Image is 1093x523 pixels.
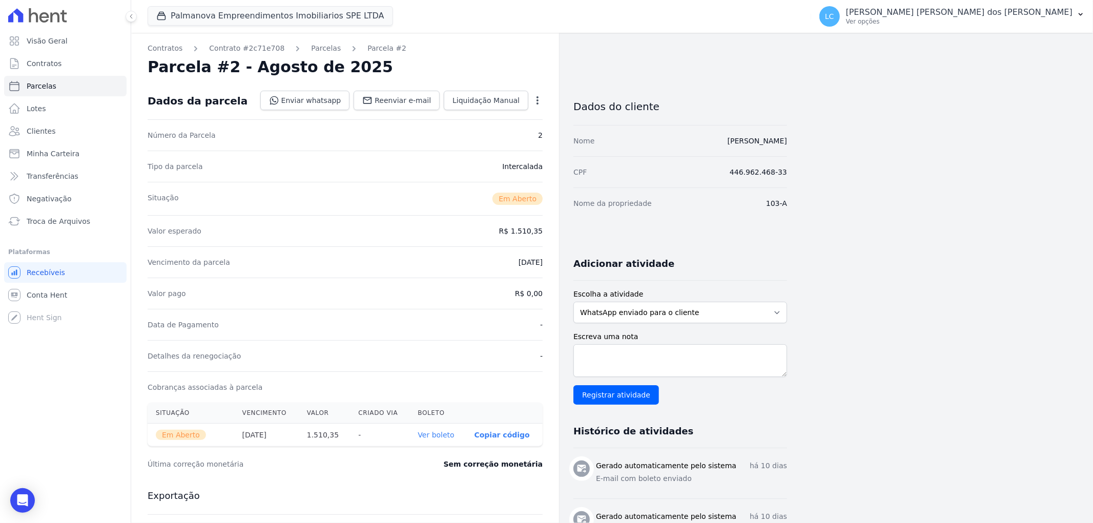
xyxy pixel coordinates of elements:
[515,288,543,299] dd: R$ 0,00
[148,288,186,299] dt: Valor pago
[540,320,543,330] dd: -
[27,267,65,278] span: Recebíveis
[27,171,78,181] span: Transferências
[409,403,466,424] th: Boleto
[811,2,1093,31] button: LC [PERSON_NAME] [PERSON_NAME] dos [PERSON_NAME] Ver opções
[148,130,216,140] dt: Número da Parcela
[4,166,127,186] a: Transferências
[573,258,674,270] h3: Adicionar atividade
[234,403,299,424] th: Vencimento
[27,216,90,226] span: Troca de Arquivos
[148,490,543,502] h3: Exportação
[10,488,35,513] div: Open Intercom Messenger
[148,226,201,236] dt: Valor esperado
[27,149,79,159] span: Minha Carteira
[502,161,543,172] dd: Intercalada
[4,31,127,51] a: Visão Geral
[444,459,543,469] dd: Sem correção monetária
[299,424,350,447] th: 1.510,35
[596,511,736,522] h3: Gerado automaticamente pelo sistema
[148,43,182,54] a: Contratos
[148,257,230,267] dt: Vencimento da parcela
[260,91,350,110] a: Enviar whatsapp
[148,351,241,361] dt: Detalhes da renegociação
[4,262,127,283] a: Recebíveis
[596,461,736,471] h3: Gerado automaticamente pelo sistema
[4,76,127,96] a: Parcelas
[730,167,787,177] dd: 446.962.468-33
[148,459,381,469] dt: Última correção monetária
[573,167,587,177] dt: CPF
[846,17,1073,26] p: Ver opções
[350,424,409,447] th: -
[148,58,393,76] h2: Parcela #2 - Agosto de 2025
[354,91,440,110] a: Reenviar e-mail
[367,43,406,54] a: Parcela #2
[573,198,652,208] dt: Nome da propriedade
[4,143,127,164] a: Minha Carteira
[573,136,594,146] dt: Nome
[846,7,1073,17] p: [PERSON_NAME] [PERSON_NAME] dos [PERSON_NAME]
[4,285,127,305] a: Conta Hent
[573,289,787,300] label: Escolha a atividade
[418,431,454,439] a: Ver boleto
[27,126,55,136] span: Clientes
[573,331,787,342] label: Escreva uma nota
[27,290,67,300] span: Conta Hent
[540,351,543,361] dd: -
[299,403,350,424] th: Valor
[538,130,543,140] dd: 2
[375,95,431,106] span: Reenviar e-mail
[209,43,284,54] a: Contrato #2c71e708
[4,53,127,74] a: Contratos
[156,430,206,440] span: Em Aberto
[148,43,543,54] nav: Breadcrumb
[766,198,787,208] dd: 103-A
[825,13,834,20] span: LC
[311,43,341,54] a: Parcelas
[519,257,543,267] dd: [DATE]
[4,98,127,119] a: Lotes
[499,226,543,236] dd: R$ 1.510,35
[234,424,299,447] th: [DATE]
[27,36,68,46] span: Visão Geral
[4,211,127,232] a: Troca de Arquivos
[452,95,520,106] span: Liquidação Manual
[596,473,787,484] p: E-mail com boleto enviado
[350,403,409,424] th: Criado via
[728,137,787,145] a: [PERSON_NAME]
[750,511,787,522] p: há 10 dias
[27,81,56,91] span: Parcelas
[475,431,530,439] button: Copiar código
[492,193,543,205] span: Em Aberto
[148,320,219,330] dt: Data de Pagamento
[573,100,787,113] h3: Dados do cliente
[444,91,528,110] a: Liquidação Manual
[4,189,127,209] a: Negativação
[148,193,179,205] dt: Situação
[148,95,248,107] div: Dados da parcela
[8,246,122,258] div: Plataformas
[27,194,72,204] span: Negativação
[148,382,262,392] dt: Cobranças associadas à parcela
[148,403,234,424] th: Situação
[27,103,46,114] span: Lotes
[750,461,787,471] p: há 10 dias
[573,385,659,405] input: Registrar atividade
[148,6,393,26] button: Palmanova Empreendimentos Imobiliarios SPE LTDA
[573,425,693,437] h3: Histórico de atividades
[27,58,61,69] span: Contratos
[148,161,203,172] dt: Tipo da parcela
[4,121,127,141] a: Clientes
